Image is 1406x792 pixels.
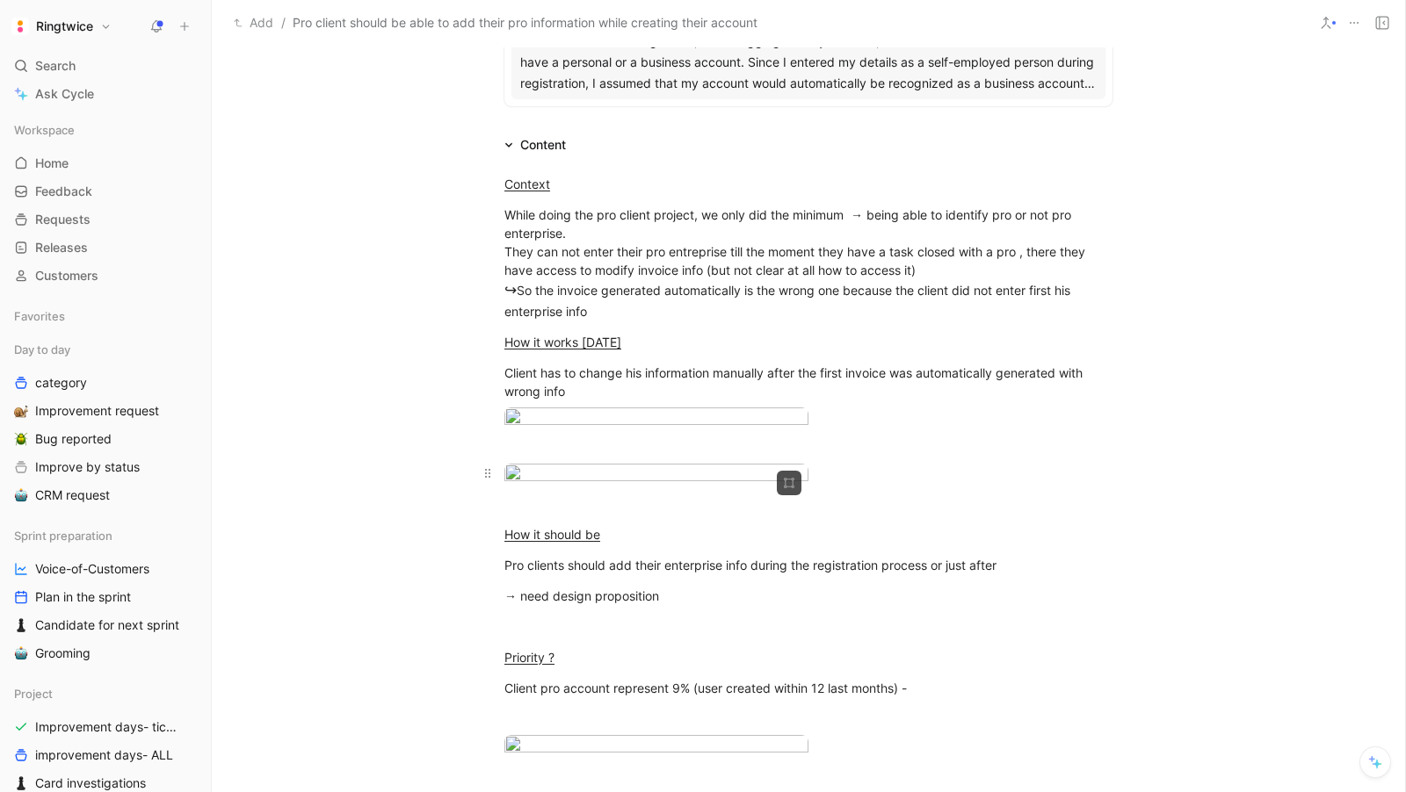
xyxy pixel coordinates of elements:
[504,464,808,487] img: Capture d’écran 2025-08-08 à 11.21.12.png
[14,432,28,446] img: 🪲
[35,402,159,420] span: Improvement request
[293,12,757,33] span: Pro client should be able to add their pro information while creating their account
[504,364,1112,400] div: Client has to change his information manually after the first invoice was automatically generated...
[11,18,29,35] img: Ringtwice
[504,527,600,542] u: How it should be
[7,522,204,666] div: Sprint preparationVoice-of-CustomersPlan in the sprint♟️Candidate for next sprint🤖Grooming
[504,587,1112,605] div: → need design proposition
[35,83,94,104] span: Ask Cycle
[7,336,204,508] div: Day to daycategory🐌Improvement request🪲Bug reportedImprove by status🤖CRM request
[11,485,32,506] button: 🤖
[35,239,88,256] span: Releases
[7,398,204,424] a: 🐌Improvement request
[229,12,278,33] button: Add
[504,176,550,191] u: Context
[504,679,1112,697] div: Client pro account represent 9% (user created within 12 last months) -
[35,55,76,76] span: Search
[7,206,204,233] a: Requests
[497,134,573,155] div: Content
[7,426,204,452] a: 🪲Bug reported
[11,615,32,636] button: ♟️
[7,303,204,329] div: Favorites
[281,12,286,33] span: /
[35,746,173,764] span: improvement days- ALL
[7,53,204,79] div: Search
[7,640,204,666] a: 🤖Grooming
[35,718,184,736] span: Improvement days- tickets ready
[7,14,116,39] button: RingtwiceRingtwice
[504,650,554,665] u: Priority ?
[7,178,204,205] a: Feedback
[14,488,28,502] img: 🤖
[7,81,204,107] a: Ask Cycle
[36,18,93,34] h1: Ringtwice
[504,735,808,759] img: Capture d’écran 2025-08-08 à 11.35.44.png
[7,680,204,707] div: Project
[7,370,204,396] a: category
[7,150,204,176] a: Home
[7,584,204,610] a: Plan in the sprint
[7,742,204,768] a: improvement days- ALL
[14,646,28,660] img: 🤖
[7,454,204,480] a: Improve by status
[14,776,28,790] img: ♟️
[14,685,53,702] span: Project
[35,267,98,284] span: Customers
[7,336,204,363] div: Day to day
[504,407,808,431] img: Capture d’écran 2025-08-08 à 11.30.19.png
[35,560,149,578] span: Voice-of-Customers
[520,134,566,155] div: Content
[35,430,112,448] span: Bug reported
[7,556,204,582] a: Voice-of-Customers
[504,281,517,299] span: ↪
[7,234,204,261] a: Releases
[11,643,32,664] button: 🤖
[7,263,204,289] a: Customers
[14,527,112,544] span: Sprint preparation
[35,486,110,504] span: CRM request
[35,211,91,228] span: Requests
[504,335,621,349] u: How it works [DATE]
[35,183,92,200] span: Feedback
[35,374,87,392] span: category
[35,644,91,662] span: Grooming
[35,616,179,634] span: Candidate for next sprint
[520,31,1097,94] div: Dear Sir/Madam of Ring Twice, When logging into my account, I noticed that it is not clear whethe...
[7,522,204,549] div: Sprint preparation
[504,556,1112,574] div: Pro clients should add their enterprise info during the registration process or just after
[504,205,1112,320] div: While doing the pro client project, we only did the minimum → being able to identify pro or not p...
[7,612,204,638] a: ♟️Candidate for next sprint
[35,588,131,606] span: Plan in the sprint
[14,618,28,632] img: ♟️
[7,482,204,508] a: 🤖CRM request
[14,341,70,358] span: Day to day
[14,121,75,139] span: Workspace
[14,307,65,325] span: Favorites
[35,458,140,476] span: Improve by status
[7,117,204,143] div: Workspace
[11,428,32,450] button: 🪲
[35,155,69,172] span: Home
[14,404,28,418] img: 🐌
[7,714,204,740] a: Improvement days- tickets ready
[35,774,146,792] span: Card investigations
[11,400,32,421] button: 🐌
